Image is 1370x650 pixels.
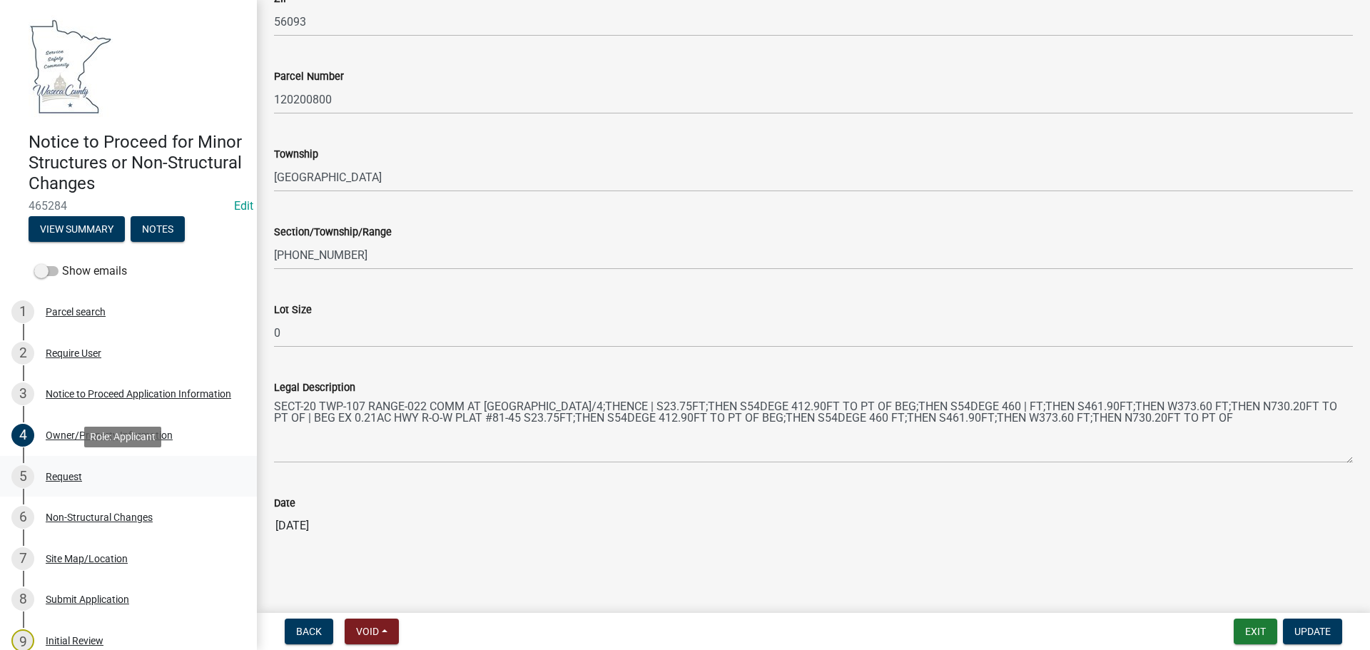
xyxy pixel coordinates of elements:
button: View Summary [29,216,125,242]
div: 6 [11,506,34,529]
div: 8 [11,588,34,611]
div: Submit Application [46,594,129,604]
div: Non-Structural Changes [46,512,153,522]
label: Show emails [34,263,127,280]
wm-modal-confirm: Edit Application Number [234,199,253,213]
button: Update [1283,619,1342,644]
div: Notice to Proceed Application Information [46,389,231,399]
div: 5 [11,465,34,488]
div: Site Map/Location [46,554,128,564]
span: Update [1294,626,1331,637]
h4: Notice to Proceed for Minor Structures or Non-Structural Changes [29,132,245,193]
label: Lot Size [274,305,312,315]
button: Exit [1234,619,1277,644]
label: Date [274,499,295,509]
img: Waseca County, Minnesota [29,15,113,117]
div: Parcel search [46,307,106,317]
div: 3 [11,382,34,405]
div: Initial Review [46,636,103,646]
div: 1 [11,300,34,323]
div: Role: Applicant [84,427,161,447]
button: Back [285,619,333,644]
wm-modal-confirm: Summary [29,225,125,236]
label: Parcel Number [274,72,344,82]
label: Legal Description [274,383,355,393]
label: Township [274,150,318,160]
button: Notes [131,216,185,242]
label: Section/Township/Range [274,228,392,238]
div: 4 [11,424,34,447]
div: Require User [46,348,101,358]
div: Owner/Property Information [46,430,173,440]
wm-modal-confirm: Notes [131,225,185,236]
div: 7 [11,547,34,570]
span: 465284 [29,199,228,213]
div: Request [46,472,82,482]
button: Void [345,619,399,644]
span: Void [356,626,379,637]
div: 2 [11,342,34,365]
span: Back [296,626,322,637]
a: Edit [234,199,253,213]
